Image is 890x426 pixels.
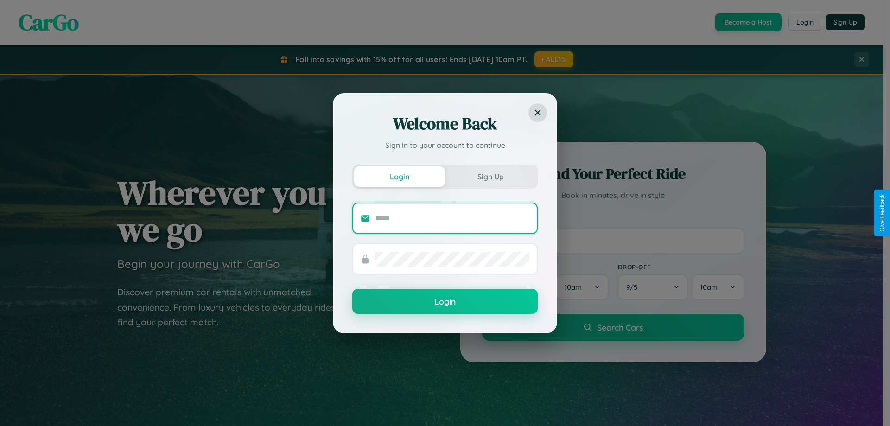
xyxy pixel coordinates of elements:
[352,113,538,135] h2: Welcome Back
[354,166,445,187] button: Login
[352,140,538,151] p: Sign in to your account to continue
[879,194,885,232] div: Give Feedback
[445,166,536,187] button: Sign Up
[352,289,538,314] button: Login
